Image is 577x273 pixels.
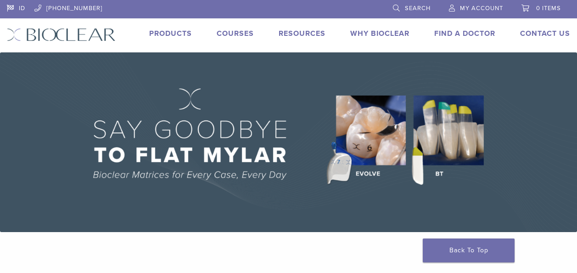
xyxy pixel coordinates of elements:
[217,29,254,38] a: Courses
[536,5,561,12] span: 0 items
[434,29,495,38] a: Find A Doctor
[460,5,503,12] span: My Account
[423,239,515,262] a: Back To Top
[520,29,570,38] a: Contact Us
[405,5,431,12] span: Search
[279,29,325,38] a: Resources
[7,28,116,41] img: Bioclear
[149,29,192,38] a: Products
[350,29,409,38] a: Why Bioclear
